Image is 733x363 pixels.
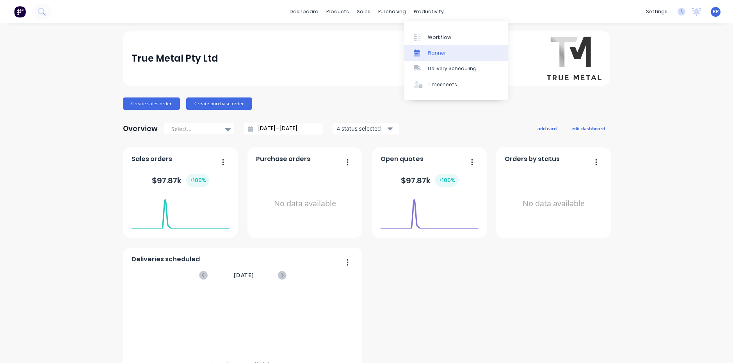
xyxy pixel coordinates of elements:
[547,37,601,80] img: True Metal Pty Ltd
[256,154,310,164] span: Purchase orders
[404,61,508,76] a: Delivery Scheduling
[713,8,719,15] span: RP
[186,174,209,187] div: + 100 %
[505,167,603,241] div: No data available
[256,167,354,241] div: No data available
[401,174,458,187] div: $ 97.87k
[410,6,448,18] div: productivity
[435,174,458,187] div: + 100 %
[152,174,209,187] div: $ 97.87k
[428,50,446,57] div: Planner
[381,154,423,164] span: Open quotes
[132,51,218,66] div: True Metal Pty Ltd
[14,6,26,18] img: Factory
[404,45,508,61] a: Planner
[428,65,477,72] div: Delivery Scheduling
[404,77,508,92] a: Timesheets
[123,121,158,136] div: Overview
[186,97,252,110] button: Create purchase order
[337,124,386,133] div: 4 status selected
[353,6,374,18] div: sales
[123,97,180,110] button: Create sales order
[428,81,457,88] div: Timesheets
[322,6,353,18] div: products
[404,29,508,45] a: Workflow
[428,34,451,41] div: Workflow
[234,271,254,280] span: [DATE]
[333,123,399,135] button: 4 status selected
[532,123,562,133] button: add card
[374,6,410,18] div: purchasing
[286,6,322,18] a: dashboard
[132,154,172,164] span: Sales orders
[566,123,610,133] button: edit dashboard
[642,6,671,18] div: settings
[505,154,560,164] span: Orders by status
